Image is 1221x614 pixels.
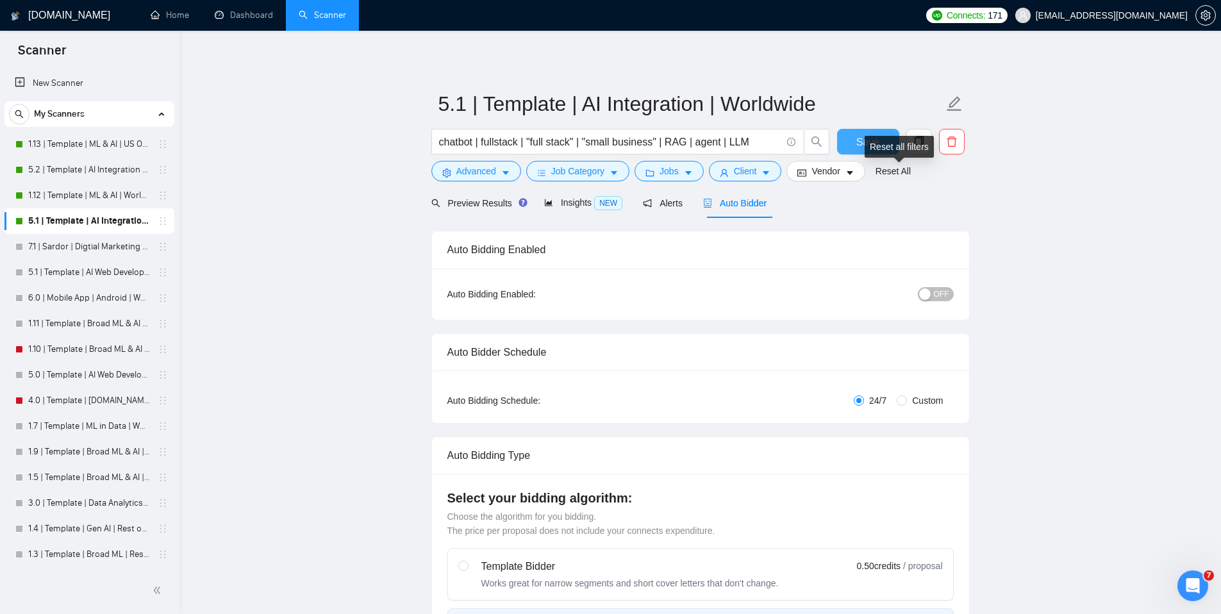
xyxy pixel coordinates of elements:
div: Auto Bidding Schedule: [447,394,616,408]
span: NEW [594,196,622,210]
span: edit [946,95,963,112]
span: Choose the algorithm for you bidding. The price per proposal does not include your connects expen... [447,511,715,536]
button: settingAdvancedcaret-down [431,161,521,181]
span: holder [158,370,168,380]
div: Works great for narrow segments and short cover letters that don't change. [481,577,779,590]
span: 7 [1204,570,1214,581]
span: setting [442,168,451,178]
a: 5.1 | Template | AI Integration | Worldwide [28,208,150,234]
span: holder [158,242,168,252]
button: search [9,104,29,124]
a: Reset All [876,164,911,178]
a: 1.3 | Template | Broad ML | Rest of the World [28,542,150,567]
span: user [1018,11,1027,20]
span: info-circle [787,138,795,146]
a: 7.1 | Sardor | Digtial Marketing PPC | Worldwide [28,234,150,260]
span: Auto Bidder [703,198,767,208]
button: setting [1195,5,1216,26]
a: 6.0 | Mobile App | Android | Worldwide [28,285,150,311]
span: Vendor [811,164,840,178]
a: dashboardDashboard [215,10,273,21]
input: Scanner name... [438,88,943,120]
span: caret-down [845,168,854,178]
button: Save [837,129,899,154]
span: Insights [544,197,622,208]
a: 1.4 | Template | Gen AI | Rest of the World [28,516,150,542]
iframe: Intercom live chat [1177,570,1208,601]
span: Jobs [660,164,679,178]
span: holder [158,139,168,149]
span: caret-down [684,168,693,178]
span: caret-down [610,168,619,178]
span: Preview Results [431,198,524,208]
button: search [804,129,829,154]
span: holder [158,216,168,226]
img: upwork-logo.png [932,10,942,21]
a: 5.1 | Template | AI Web Developer | Worldwide [28,260,150,285]
span: copy [907,136,931,147]
span: caret-down [761,168,770,178]
div: Auto Bidding Type [447,437,954,474]
h4: Select your bidding algorithm: [447,489,954,507]
span: My Scanners [34,101,85,127]
span: user [720,168,729,178]
span: holder [158,319,168,329]
span: Custom [907,394,948,408]
span: holder [158,395,168,406]
a: homeHome [151,10,189,21]
div: Template Bidder [481,559,779,574]
span: holder [158,421,168,431]
span: idcard [797,168,806,178]
button: delete [939,129,965,154]
button: folderJobscaret-down [635,161,704,181]
span: holder [158,447,168,457]
span: Advanced [456,164,496,178]
a: 1.5 | Template | Broad ML & AI | Big 5 [28,465,150,490]
span: 24/7 [864,394,892,408]
a: 4.0 | Template | [DOMAIN_NAME] | Worldwide [28,388,150,413]
span: robot [703,199,712,208]
div: Tooltip anchor [517,197,529,208]
span: holder [158,267,168,278]
span: holder [158,498,168,508]
span: holder [158,293,168,303]
span: double-left [153,584,165,597]
span: Save [856,134,879,150]
span: holder [158,190,168,201]
div: Auto Bidder Schedule [447,334,954,370]
div: Auto Bidding Enabled [447,231,954,268]
span: Connects: [947,8,985,22]
span: holder [158,165,168,175]
a: 1.10 | Template | Broad ML & AI | Worldwide [28,336,150,362]
span: bars [537,168,546,178]
span: holder [158,549,168,560]
span: folder [645,168,654,178]
span: delete [940,136,964,147]
span: caret-down [501,168,510,178]
span: Client [734,164,757,178]
a: searchScanner [299,10,346,21]
span: / proposal [903,560,942,572]
span: search [431,199,440,208]
span: search [10,110,29,119]
span: holder [158,472,168,483]
img: logo [11,6,20,26]
span: holder [158,524,168,534]
span: Job Category [551,164,604,178]
div: Auto Bidding Enabled: [447,287,616,301]
a: 5.0 | Template | AI Web Development | [GEOGRAPHIC_DATA] Only [28,362,150,388]
a: 5.2 | Template | AI Integration | US Only [28,157,150,183]
a: New Scanner [15,71,164,96]
span: notification [643,199,652,208]
span: holder [158,344,168,354]
a: 1.9 | Template | Broad ML & AI | Rest of the World [28,439,150,465]
a: 1.11 | Template | Broad ML & AI | [GEOGRAPHIC_DATA] Only [28,311,150,336]
span: 0.50 credits [857,559,901,573]
button: barsJob Categorycaret-down [526,161,629,181]
button: copy [906,129,932,154]
span: OFF [934,287,949,301]
button: userClientcaret-down [709,161,782,181]
span: setting [1196,10,1215,21]
input: Search Freelance Jobs... [439,134,781,150]
a: 1.12 | Template | ML & AI | Worldwide [28,183,150,208]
